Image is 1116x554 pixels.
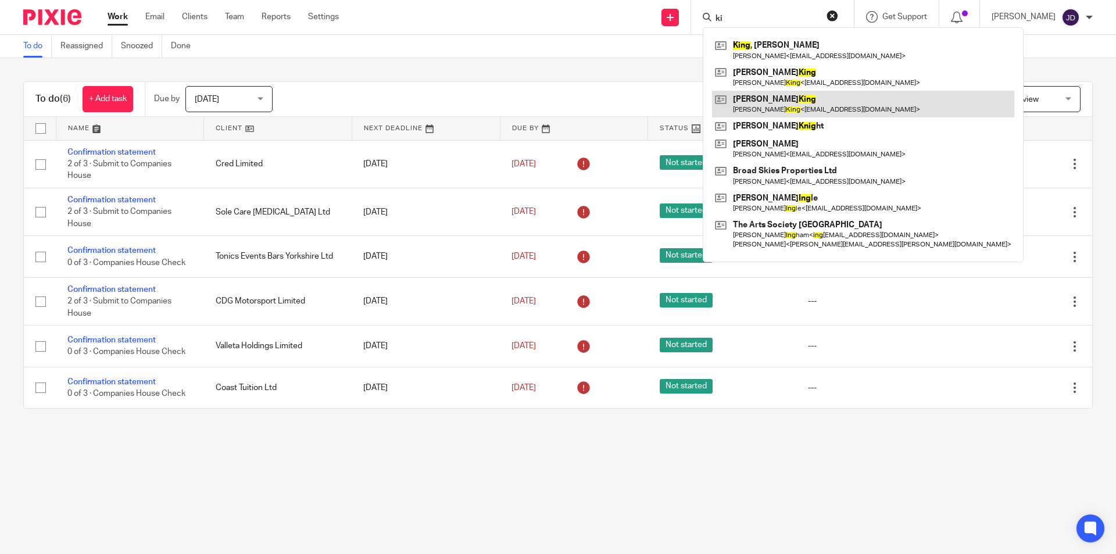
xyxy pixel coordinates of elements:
[204,277,352,325] td: CDG Motorsport Limited
[67,196,156,204] a: Confirmation statement
[352,188,500,235] td: [DATE]
[352,140,500,188] td: [DATE]
[204,140,352,188] td: Cred Limited
[145,11,164,23] a: Email
[225,11,244,23] a: Team
[512,384,536,392] span: [DATE]
[67,246,156,255] a: Confirmation statement
[660,155,713,170] span: Not started
[262,11,291,23] a: Reports
[154,93,180,105] p: Due by
[60,35,112,58] a: Reassigned
[660,379,713,394] span: Not started
[808,340,933,352] div: ---
[67,297,171,317] span: 2 of 3 · Submit to Companies House
[23,35,52,58] a: To do
[67,378,156,386] a: Confirmation statement
[808,295,933,307] div: ---
[714,14,819,24] input: Search
[67,208,171,228] span: 2 of 3 · Submit to Companies House
[512,297,536,305] span: [DATE]
[171,35,199,58] a: Done
[352,277,500,325] td: [DATE]
[660,203,713,218] span: Not started
[204,326,352,367] td: Valleta Holdings Limited
[204,236,352,277] td: Tonics Events Bars Yorkshire Ltd
[35,93,71,105] h1: To do
[992,11,1056,23] p: [PERSON_NAME]
[182,11,208,23] a: Clients
[60,94,71,103] span: (6)
[308,11,339,23] a: Settings
[83,86,133,112] a: + Add task
[23,9,81,25] img: Pixie
[660,338,713,352] span: Not started
[660,293,713,308] span: Not started
[108,11,128,23] a: Work
[512,208,536,216] span: [DATE]
[512,342,536,350] span: [DATE]
[67,148,156,156] a: Confirmation statement
[352,236,500,277] td: [DATE]
[512,252,536,260] span: [DATE]
[195,95,219,103] span: [DATE]
[204,367,352,408] td: Coast Tuition Ltd
[352,326,500,367] td: [DATE]
[352,367,500,408] td: [DATE]
[808,382,933,394] div: ---
[660,248,713,263] span: Not started
[67,348,185,356] span: 0 of 3 · Companies House Check
[204,188,352,235] td: Sole Care [MEDICAL_DATA] Ltd
[882,13,927,21] span: Get Support
[67,285,156,294] a: Confirmation statement
[512,160,536,168] span: [DATE]
[67,160,171,180] span: 2 of 3 · Submit to Companies House
[67,259,185,267] span: 0 of 3 · Companies House Check
[1061,8,1080,27] img: svg%3E
[67,336,156,344] a: Confirmation statement
[121,35,162,58] a: Snoozed
[67,389,185,398] span: 0 of 3 · Companies House Check
[827,10,838,22] button: Clear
